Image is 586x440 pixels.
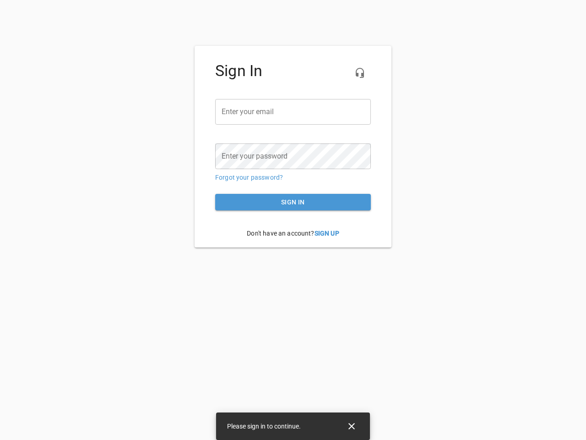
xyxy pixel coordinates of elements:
p: Don't have an account? [215,222,371,245]
a: Forgot your password? [215,174,283,181]
span: Sign in [222,197,364,208]
button: Sign in [215,194,371,211]
h4: Sign In [215,62,371,80]
button: Close [341,415,363,437]
span: Please sign in to continue. [227,423,301,430]
a: Sign Up [315,230,339,237]
button: Live Chat [349,62,371,84]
